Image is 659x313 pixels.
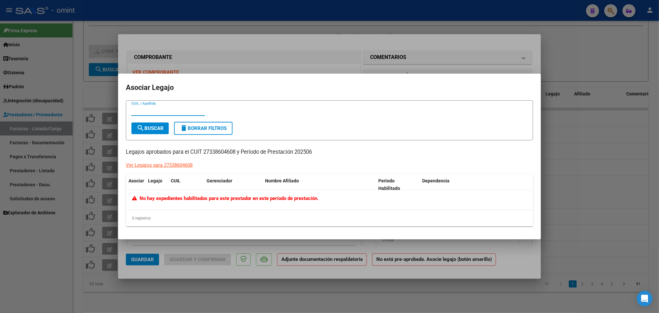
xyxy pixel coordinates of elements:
span: Buscar [137,125,164,131]
span: Dependencia [422,178,450,183]
span: CUIL [171,178,181,183]
span: Legajo [148,178,162,183]
span: Gerenciador [207,178,232,183]
button: Buscar [131,122,169,134]
h2: Asociar Legajo [126,81,533,94]
datatable-header-cell: Gerenciador [204,174,262,195]
p: Legajos aprobados para el CUIT 27338604608 y Período de Prestación 202506 [126,148,533,156]
datatable-header-cell: CUIL [168,174,204,195]
datatable-header-cell: Legajo [145,174,168,195]
span: No hay expedientes habilitados para este prestador en este período de prestación. [132,195,319,201]
div: 0 registros [126,210,533,226]
div: Ver Legajos para 27338604608 [126,162,193,169]
button: Borrar Filtros [174,122,233,135]
span: Nombre Afiliado [265,178,299,183]
datatable-header-cell: Asociar [126,174,145,195]
datatable-header-cell: Dependencia [420,174,533,195]
span: Borrar Filtros [180,125,227,131]
span: Asociar [128,178,144,183]
div: Open Intercom Messenger [637,291,652,306]
mat-icon: delete [180,124,188,132]
mat-icon: search [137,124,144,132]
datatable-header-cell: Nombre Afiliado [262,174,376,195]
span: Periodo Habilitado [378,178,400,191]
datatable-header-cell: Periodo Habilitado [376,174,420,195]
